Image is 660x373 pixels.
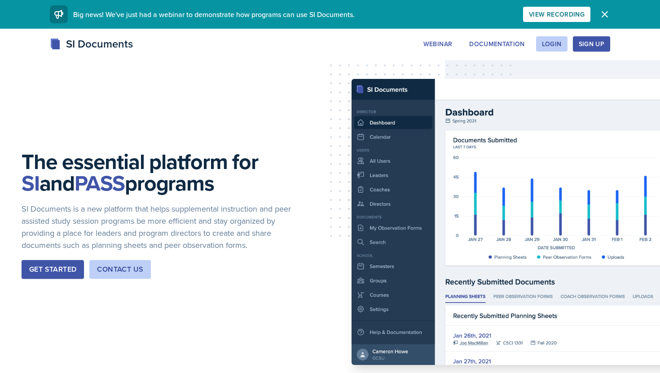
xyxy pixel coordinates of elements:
div: Login [542,40,562,48]
div: Get Started [29,264,76,275]
button: Login [536,36,568,52]
div: View Recording [529,11,585,18]
button: Documentation [463,36,531,52]
button: View Recording [523,7,590,22]
button: Get Started [22,260,84,279]
div: SI Documents [50,36,133,52]
button: Webinar [418,36,458,52]
span: Big news! We've just had a webinar to demonstrate how programs can use SI Documents. [73,9,355,19]
div: Sign Up [579,40,604,48]
div: Webinar [423,40,452,48]
button: Contact Us [89,260,151,279]
div: Contact Us [97,264,143,275]
button: Sign Up [573,36,610,52]
div: Documentation [469,40,525,48]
